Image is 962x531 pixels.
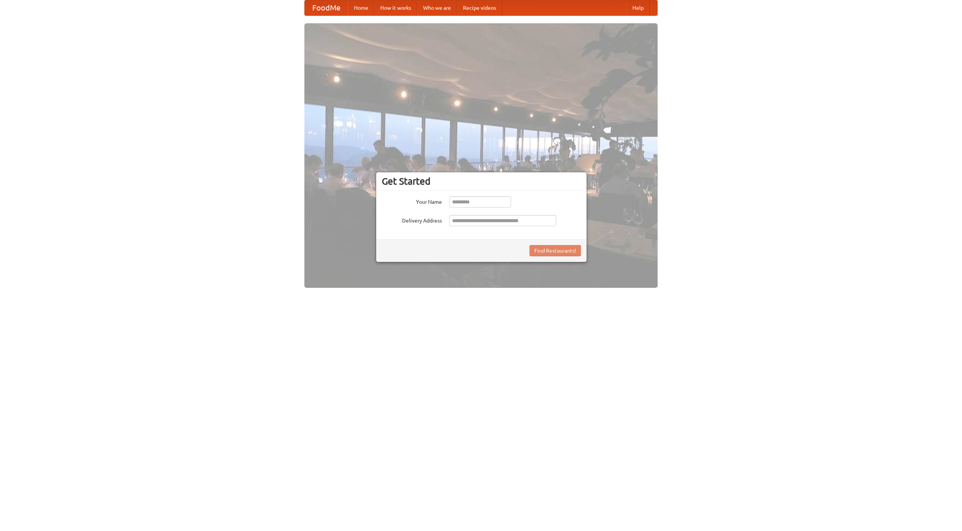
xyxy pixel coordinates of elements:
a: Home [348,0,374,15]
a: Recipe videos [457,0,502,15]
a: FoodMe [305,0,348,15]
a: Who we are [417,0,457,15]
label: Your Name [382,196,442,206]
button: Find Restaurants! [529,245,581,256]
a: Help [626,0,650,15]
a: How it works [374,0,417,15]
h3: Get Started [382,176,581,187]
label: Delivery Address [382,215,442,224]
